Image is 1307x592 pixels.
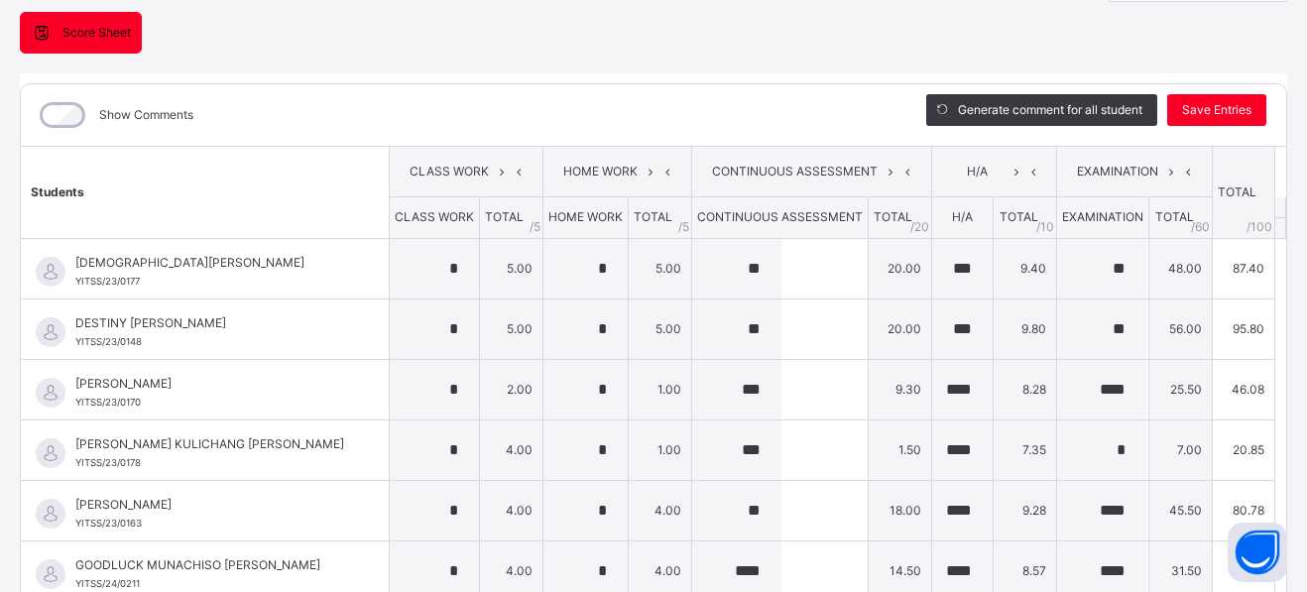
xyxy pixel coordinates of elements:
[994,238,1057,298] td: 9.40
[75,336,142,347] span: YITSS/23/0148
[99,106,193,124] label: Show Comments
[628,298,691,359] td: 5.00
[1155,209,1194,224] span: TOTAL
[628,359,691,419] td: 1.00
[485,209,524,224] span: TOTAL
[697,209,863,224] span: CONTINUOUS ASSESSMENT
[36,438,65,468] img: default.svg
[75,435,344,453] span: [PERSON_NAME] KULICHANG [PERSON_NAME]
[958,101,1142,119] span: Generate comment for all student
[405,163,494,180] span: CLASS WORK
[36,499,65,529] img: default.svg
[1191,218,1210,236] span: / 60
[480,298,543,359] td: 5.00
[75,556,344,574] span: GOODLUCK MUNACHISO [PERSON_NAME]
[994,298,1057,359] td: 9.80
[75,254,344,272] span: [DEMOGRAPHIC_DATA][PERSON_NAME]
[1036,218,1054,236] span: / 10
[548,209,623,224] span: HOME WORK
[868,359,931,419] td: 9.30
[910,218,929,236] span: / 20
[75,496,344,514] span: [PERSON_NAME]
[36,257,65,287] img: default.svg
[1212,298,1274,359] td: 95.80
[628,480,691,540] td: 4.00
[628,238,691,298] td: 5.00
[75,397,141,408] span: YITSS/23/0170
[395,209,474,224] span: CLASS WORK
[947,163,1008,180] span: H/A
[1212,147,1274,239] th: TOTAL
[994,359,1057,419] td: 8.28
[75,578,140,589] span: YITSS/24/0211
[31,184,84,199] span: Students
[1149,238,1213,298] td: 48.00
[480,359,543,419] td: 2.00
[1000,209,1038,224] span: TOTAL
[558,163,643,180] span: HOME WORK
[480,238,543,298] td: 5.00
[1228,523,1287,582] button: Open asap
[62,24,131,42] span: Score Sheet
[868,238,931,298] td: 20.00
[678,218,689,236] span: / 5
[707,163,883,180] span: CONTINUOUS ASSESSMENT
[36,378,65,408] img: default.svg
[1212,238,1274,298] td: 87.40
[75,276,140,287] span: YITSS/23/0177
[994,480,1057,540] td: 9.28
[1149,359,1213,419] td: 25.50
[1182,101,1251,119] span: Save Entries
[480,480,543,540] td: 4.00
[75,457,141,468] span: YITSS/23/0178
[874,209,912,224] span: TOTAL
[868,419,931,480] td: 1.50
[1062,209,1143,224] span: EXAMINATION
[1212,359,1274,419] td: 46.08
[1247,218,1272,236] span: /100
[75,518,142,529] span: YITSS/23/0163
[994,419,1057,480] td: 7.35
[868,480,931,540] td: 18.00
[628,419,691,480] td: 1.00
[1149,298,1213,359] td: 56.00
[1149,480,1213,540] td: 45.50
[1212,419,1274,480] td: 20.85
[1212,480,1274,540] td: 80.78
[480,419,543,480] td: 4.00
[1149,419,1213,480] td: 7.00
[530,218,540,236] span: / 5
[75,314,344,332] span: DESTINY [PERSON_NAME]
[36,317,65,347] img: default.svg
[952,209,973,224] span: H/A
[36,559,65,589] img: default.svg
[868,298,931,359] td: 20.00
[634,209,672,224] span: TOTAL
[75,375,344,393] span: [PERSON_NAME]
[1072,163,1163,180] span: EXAMINATION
